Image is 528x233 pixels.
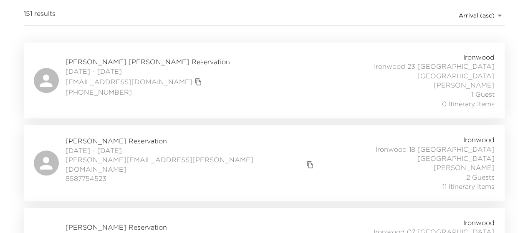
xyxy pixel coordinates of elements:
span: Arrival (asc) [459,12,495,19]
a: [EMAIL_ADDRESS][DOMAIN_NAME] [66,77,192,86]
span: [PHONE_NUMBER] [66,88,230,97]
a: [PERSON_NAME][EMAIL_ADDRESS][PERSON_NAME][DOMAIN_NAME] [66,155,305,174]
span: 0 Itinerary Items [442,99,495,108]
span: [DATE] - [DATE] [66,67,230,76]
span: [PERSON_NAME] [PERSON_NAME] Reservation [66,57,230,66]
span: Ironwood 23 [GEOGRAPHIC_DATA] [GEOGRAPHIC_DATA] [310,62,495,80]
button: copy primary member email [304,159,316,170]
span: Ironwood [463,53,495,62]
a: [PERSON_NAME] Reservation[DATE] - [DATE][PERSON_NAME][EMAIL_ADDRESS][PERSON_NAME][DOMAIN_NAME]cop... [24,125,505,201]
span: Ironwood [463,218,495,227]
span: 11 Itinerary Items [442,182,495,191]
span: 2 Guests [466,173,495,182]
span: Ironwood 18 [GEOGRAPHIC_DATA] [GEOGRAPHIC_DATA] [316,145,494,163]
span: [PERSON_NAME] Reservation [66,223,204,232]
span: 151 results [24,9,56,22]
button: copy primary member email [192,76,204,88]
span: [PERSON_NAME] [434,80,495,90]
a: [PERSON_NAME] [PERSON_NAME] Reservation[DATE] - [DATE][EMAIL_ADDRESS][DOMAIN_NAME]copy primary me... [24,43,505,118]
span: 8587754523 [66,174,316,183]
span: 1 Guest [471,90,495,99]
span: [PERSON_NAME] Reservation [66,136,316,145]
span: [DATE] - [DATE] [66,146,316,155]
span: [PERSON_NAME] [434,163,495,172]
span: Ironwood [463,135,495,144]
